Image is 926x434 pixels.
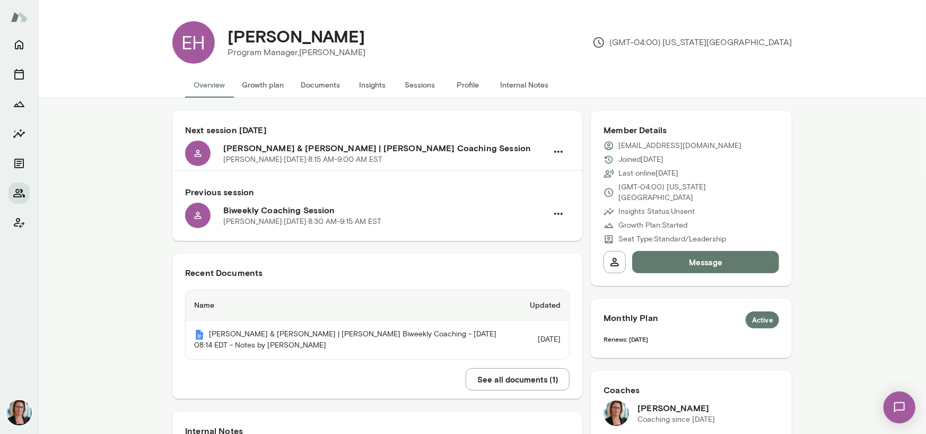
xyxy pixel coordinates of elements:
img: Jennifer Alvarez [6,400,32,426]
button: Members [8,183,30,204]
button: Sessions [396,72,444,98]
h6: Recent Documents [185,266,570,279]
p: (GMT-04:00) [US_STATE][GEOGRAPHIC_DATA] [618,182,779,203]
h6: Monthly Plan [604,311,779,328]
th: Name [186,290,521,320]
button: Client app [8,212,30,233]
h6: Coaches [604,384,779,396]
td: [DATE] [521,320,569,359]
button: Growth plan [233,72,292,98]
p: Program Manager, [PERSON_NAME] [228,46,365,59]
h6: Member Details [604,124,779,136]
h6: [PERSON_NAME] & [PERSON_NAME] | [PERSON_NAME] Coaching Session [223,142,547,154]
img: Jennifer Alvarez [604,401,629,426]
h4: [PERSON_NAME] [228,26,365,46]
div: EH [172,21,215,64]
button: Documents [8,153,30,174]
button: Insights [8,123,30,144]
button: Internal Notes [492,72,557,98]
h6: Next session [DATE] [185,124,570,136]
button: Growth Plan [8,93,30,115]
button: Sessions [8,64,30,85]
button: Insights [348,72,396,98]
button: Profile [444,72,492,98]
p: Seat Type: Standard/Leadership [618,234,726,245]
th: [PERSON_NAME] & [PERSON_NAME] | [PERSON_NAME] Biweekly Coaching - [DATE] 08:14 EDT - Notes by [PE... [186,320,521,359]
p: Last online [DATE] [618,168,678,179]
p: [PERSON_NAME] · [DATE] · 8:30 AM-9:15 AM EST [223,216,381,227]
p: Growth Plan: Started [618,220,687,231]
span: Renews: [DATE] [604,335,648,343]
button: Documents [292,72,348,98]
p: (GMT-04:00) [US_STATE][GEOGRAPHIC_DATA] [592,36,792,49]
h6: Previous session [185,186,570,198]
img: Mento [11,7,28,27]
h6: Biweekly Coaching Session [223,204,547,216]
span: Active [746,315,779,326]
button: Home [8,34,30,55]
th: Updated [521,290,569,320]
button: Overview [185,72,233,98]
p: Joined [DATE] [618,154,663,165]
p: [EMAIL_ADDRESS][DOMAIN_NAME] [618,141,741,151]
button: See all documents (1) [466,368,570,390]
p: [PERSON_NAME] · [DATE] · 8:15 AM-9:00 AM EST [223,154,382,165]
p: Insights Status: Unsent [618,206,695,217]
h6: [PERSON_NAME] [637,402,715,414]
button: Message [632,251,779,273]
p: Coaching since [DATE] [637,414,715,425]
img: Mento [194,329,205,340]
